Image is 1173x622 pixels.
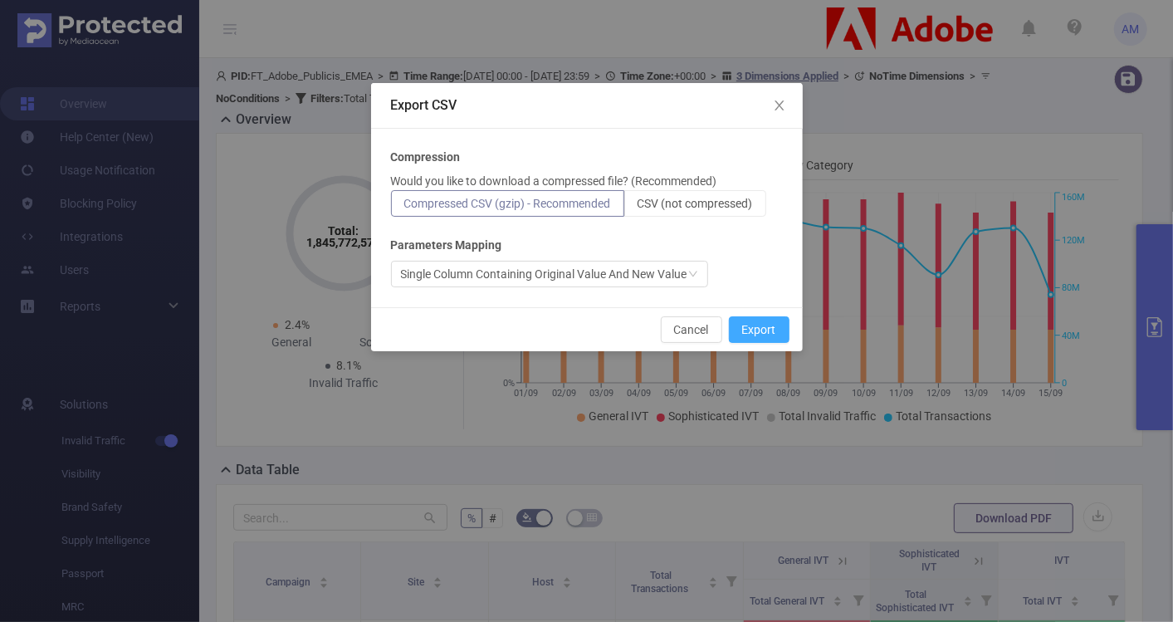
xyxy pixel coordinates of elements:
div: Single Column Containing Original Value And New Value [401,262,687,287]
b: Parameters Mapping [391,237,502,254]
button: Cancel [661,316,722,343]
button: Close [756,83,803,130]
span: Compressed CSV (gzip) - Recommended [404,197,611,210]
button: Export [729,316,789,343]
p: Would you like to download a compressed file? (Recommended) [391,173,717,190]
i: icon: down [688,269,698,281]
div: Export CSV [391,96,783,115]
i: icon: close [773,99,786,112]
b: Compression [391,149,461,166]
span: CSV (not compressed) [638,197,753,210]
